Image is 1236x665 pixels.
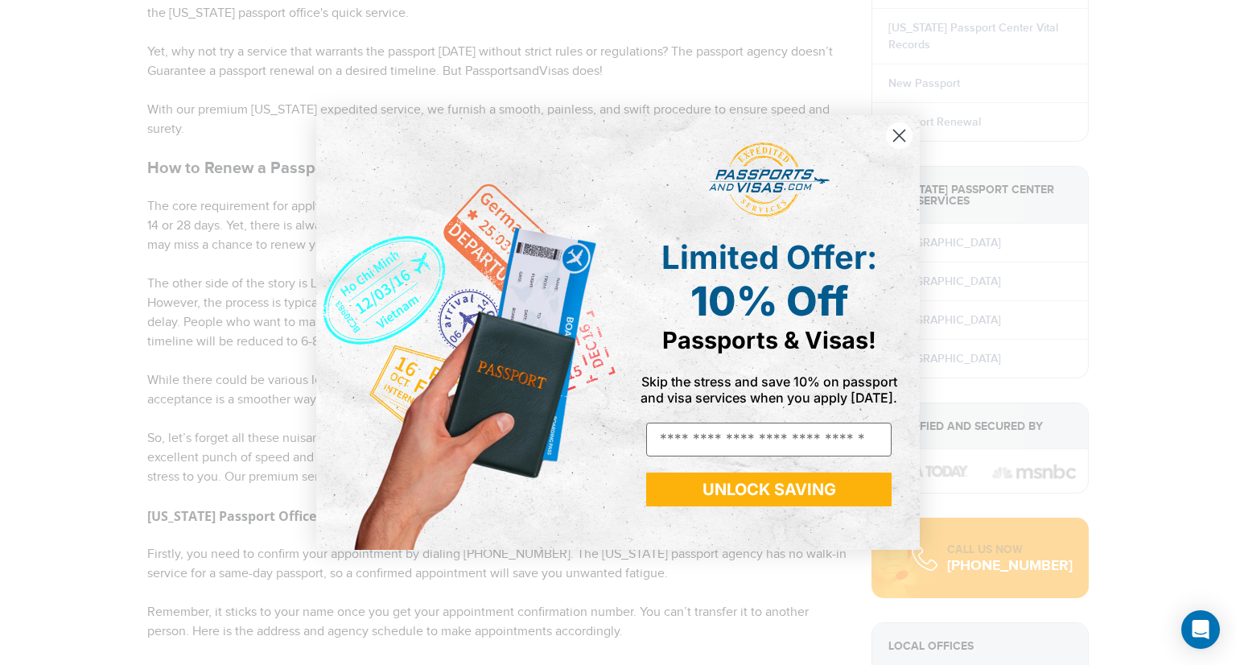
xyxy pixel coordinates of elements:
[709,142,830,218] img: passports and visas
[662,326,876,354] span: Passports & Visas!
[1181,610,1220,649] div: Open Intercom Messenger
[661,237,877,277] span: Limited Offer:
[690,277,848,325] span: 10% Off
[316,115,618,550] img: de9cda0d-0715-46ca-9a25-073762a91ba7.png
[646,473,892,506] button: UNLOCK SAVING
[641,374,897,406] span: Skip the stress and save 10% on passport and visa services when you apply [DATE].
[885,122,913,150] button: Close dialog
